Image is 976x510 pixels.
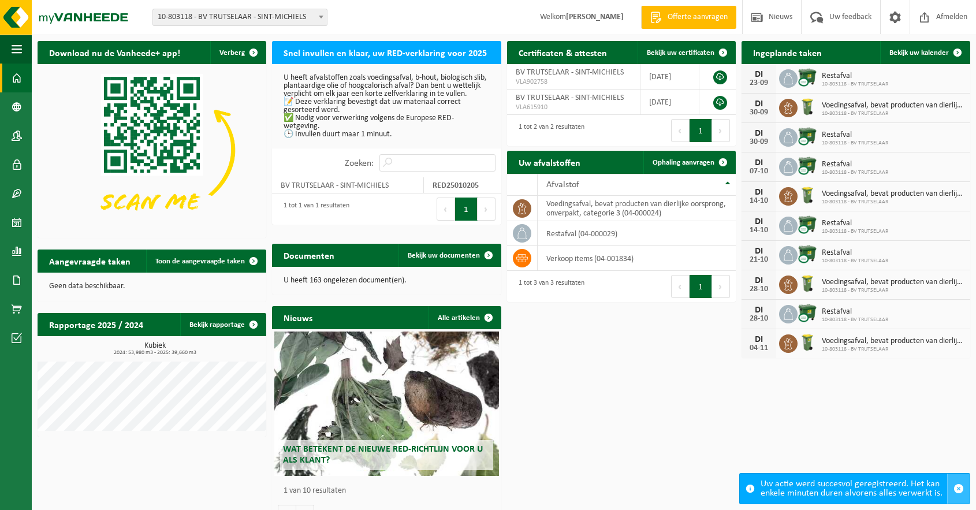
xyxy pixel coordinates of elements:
[798,97,817,117] img: WB-0140-HPE-GN-50
[640,90,699,115] td: [DATE]
[272,306,324,329] h2: Nieuws
[798,333,817,352] img: WB-0140-HPE-GN-50
[272,244,346,266] h2: Documenten
[152,9,327,26] span: 10-803118 - BV TRUTSELAAR - SINT-MICHIELS
[822,131,888,140] span: Restafval
[643,151,735,174] a: Ophaling aanvragen
[38,64,266,236] img: Download de VHEPlus App
[538,246,736,271] td: verkoop items (04-001834)
[747,226,770,234] div: 14-10
[712,119,730,142] button: Next
[798,274,817,293] img: WB-0140-HPE-GN-50
[798,156,817,176] img: WB-1100-CU
[507,151,592,173] h2: Uw afvalstoffen
[437,198,455,221] button: Previous
[455,198,478,221] button: 1
[210,41,265,64] button: Verberg
[798,244,817,264] img: WB-1100-CU
[747,247,770,256] div: DI
[747,109,770,117] div: 30-09
[747,306,770,315] div: DI
[747,197,770,205] div: 14-10
[478,198,496,221] button: Next
[822,317,888,323] span: 10-803118 - BV TRUTSELAAR
[747,344,770,352] div: 04-11
[822,169,888,176] span: 10-803118 - BV TRUTSELAAR
[822,72,888,81] span: Restafval
[671,275,690,298] button: Previous
[822,160,888,169] span: Restafval
[747,158,770,167] div: DI
[272,177,424,193] td: BV TRUTSELAAR - SINT-MICHIELS
[284,277,489,285] p: U heeft 163 ongelezen document(en).
[747,188,770,197] div: DI
[822,287,964,294] span: 10-803118 - BV TRUTSELAAR
[690,119,712,142] button: 1
[49,282,255,291] p: Geen data beschikbaar.
[747,335,770,344] div: DI
[284,74,489,139] p: U heeft afvalstoffen zoals voedingsafval, b-hout, biologisch slib, plantaardige olie of hoogcalor...
[155,258,245,265] span: Toon de aangevraagde taken
[747,167,770,176] div: 07-10
[38,41,192,64] h2: Download nu de Vanheede+ app!
[507,41,619,64] h2: Certificaten & attesten
[153,9,327,25] span: 10-803118 - BV TRUTSELAAR - SINT-MICHIELS
[822,81,888,88] span: 10-803118 - BV TRUTSELAAR
[798,185,817,205] img: WB-0140-HPE-GN-50
[398,244,500,267] a: Bekijk uw documenten
[747,276,770,285] div: DI
[822,101,964,110] span: Voedingsafval, bevat producten van dierlijke oorsprong, onverpakt, categorie 3
[516,68,624,77] span: BV TRUTSELAAR - SINT-MICHIELS
[798,303,817,323] img: WB-1100-CU
[822,140,888,147] span: 10-803118 - BV TRUTSELAAR
[653,159,714,166] span: Ophaling aanvragen
[538,221,736,246] td: restafval (04-000029)
[822,189,964,199] span: Voedingsafval, bevat producten van dierlijke oorsprong, onverpakt, categorie 3
[822,248,888,258] span: Restafval
[638,41,735,64] a: Bekijk uw certificaten
[408,252,480,259] span: Bekijk uw documenten
[516,103,631,112] span: VLA615910
[283,445,483,465] span: Wat betekent de nieuwe RED-richtlijn voor u als klant?
[742,41,833,64] h2: Ingeplande taken
[690,275,712,298] button: 1
[284,487,495,495] p: 1 van 10 resultaten
[516,94,624,102] span: BV TRUTSELAAR - SINT-MICHIELS
[747,129,770,138] div: DI
[822,258,888,265] span: 10-803118 - BV TRUTSELAAR
[747,217,770,226] div: DI
[433,181,479,190] strong: RED25010205
[566,13,624,21] strong: [PERSON_NAME]
[747,79,770,87] div: 23-09
[880,41,969,64] a: Bekijk uw kalender
[546,180,579,189] span: Afvalstof
[822,337,964,346] span: Voedingsafval, bevat producten van dierlijke oorsprong, onverpakt, categorie 3
[219,49,245,57] span: Verberg
[516,77,631,87] span: VLA902758
[429,306,500,329] a: Alle artikelen
[274,332,498,476] a: Wat betekent de nieuwe RED-richtlijn voor u als klant?
[640,64,699,90] td: [DATE]
[761,474,947,504] div: Uw actie werd succesvol geregistreerd. Het kan enkele minuten duren alvorens alles verwerkt is.
[345,159,374,168] label: Zoeken:
[747,70,770,79] div: DI
[665,12,731,23] span: Offerte aanvragen
[513,274,584,299] div: 1 tot 3 van 3 resultaten
[747,256,770,264] div: 21-10
[822,346,964,353] span: 10-803118 - BV TRUTSELAAR
[747,99,770,109] div: DI
[798,68,817,87] img: WB-1100-CU
[43,350,266,356] span: 2024: 53,980 m3 - 2025: 39,660 m3
[641,6,736,29] a: Offerte aanvragen
[278,196,349,222] div: 1 tot 1 van 1 resultaten
[671,119,690,142] button: Previous
[747,315,770,323] div: 28-10
[889,49,949,57] span: Bekijk uw kalender
[38,250,142,272] h2: Aangevraagde taken
[822,307,888,317] span: Restafval
[146,250,265,273] a: Toon de aangevraagde taken
[798,215,817,234] img: WB-1100-CU
[712,275,730,298] button: Next
[180,313,265,336] a: Bekijk rapportage
[647,49,714,57] span: Bekijk uw certificaten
